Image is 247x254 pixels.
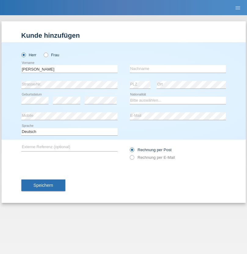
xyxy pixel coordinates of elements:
[34,183,53,188] span: Speichern
[130,148,172,152] label: Rechnung per Post
[130,148,134,155] input: Rechnung per Post
[44,53,59,57] label: Frau
[21,53,37,57] label: Herr
[21,53,25,57] input: Herr
[130,155,134,163] input: Rechnung per E-Mail
[235,5,241,11] i: menu
[130,155,175,160] label: Rechnung per E-Mail
[232,6,244,9] a: menu
[21,179,65,191] button: Speichern
[44,53,48,57] input: Frau
[21,32,226,39] h1: Kunde hinzufügen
